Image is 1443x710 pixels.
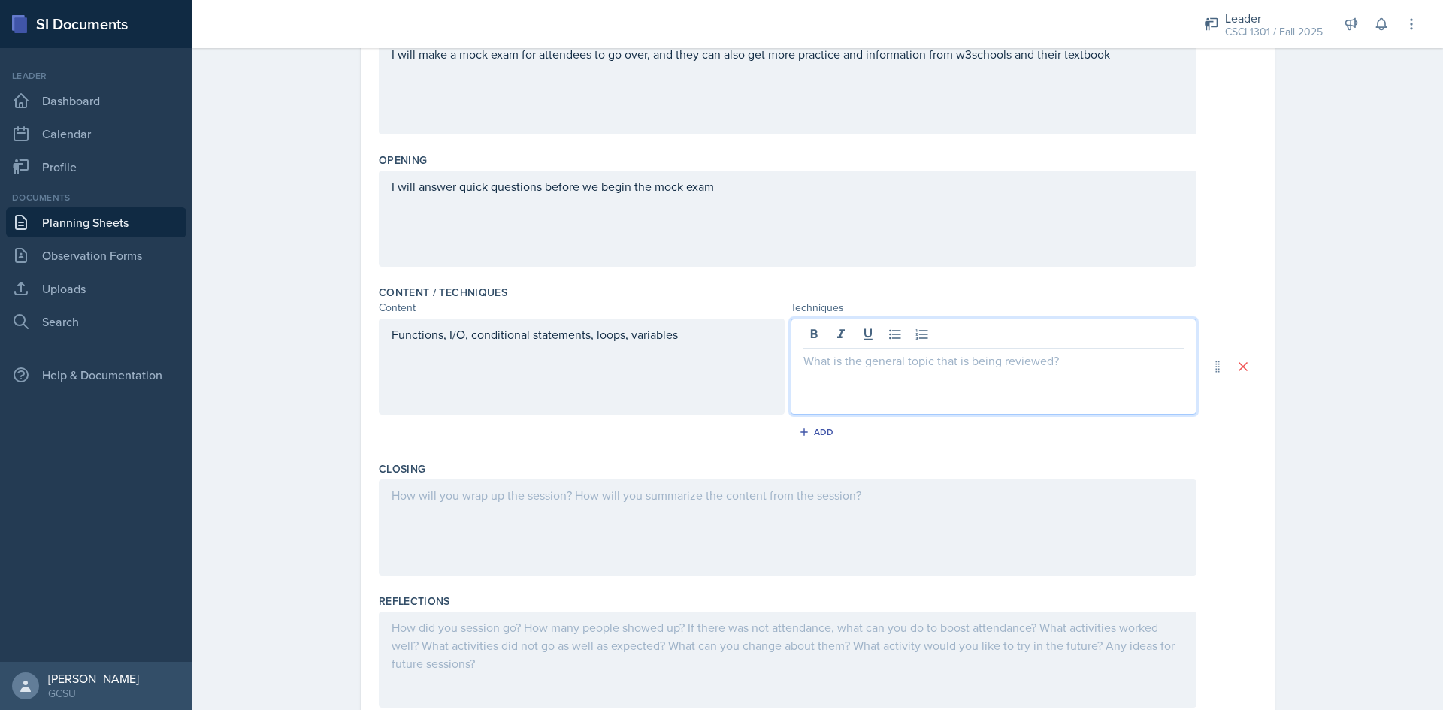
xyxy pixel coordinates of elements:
[48,686,139,701] div: GCSU
[6,207,186,237] a: Planning Sheets
[48,671,139,686] div: [PERSON_NAME]
[6,152,186,182] a: Profile
[379,285,507,300] label: Content / Techniques
[379,153,427,168] label: Opening
[6,191,186,204] div: Documents
[802,426,834,438] div: Add
[379,594,450,609] label: Reflections
[392,177,1184,195] p: I will answer quick questions before we begin the mock exam
[1225,9,1323,27] div: Leader
[6,86,186,116] a: Dashboard
[6,69,186,83] div: Leader
[6,119,186,149] a: Calendar
[392,45,1184,63] p: I will make a mock exam for attendees to go over, and they can also get more practice and informa...
[794,421,843,443] button: Add
[6,307,186,337] a: Search
[379,461,425,476] label: Closing
[6,273,186,304] a: Uploads
[379,300,785,316] div: Content
[6,240,186,270] a: Observation Forms
[6,360,186,390] div: Help & Documentation
[791,300,1196,316] div: Techniques
[392,325,772,343] p: Functions, I/O, conditional statements, loops, variables
[1225,24,1323,40] div: CSCI 1301 / Fall 2025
